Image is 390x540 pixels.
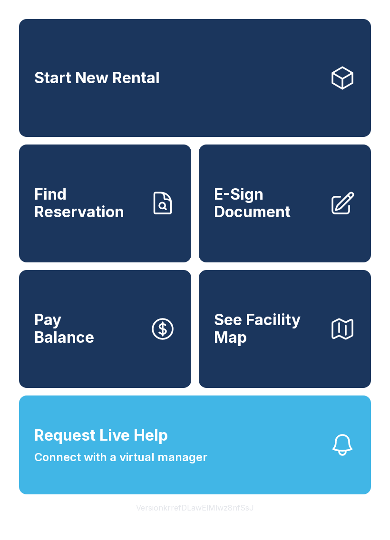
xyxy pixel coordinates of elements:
a: E-Sign Document [199,145,371,262]
a: Start New Rental [19,19,371,137]
span: Find Reservation [34,186,142,221]
button: VersionkrrefDLawElMlwz8nfSsJ [128,494,262,521]
span: Request Live Help [34,424,168,447]
button: PayBalance [19,270,191,388]
span: See Facility Map [214,311,322,346]
span: E-Sign Document [214,186,322,221]
span: Pay Balance [34,311,94,346]
span: Connect with a virtual manager [34,449,207,466]
button: See Facility Map [199,270,371,388]
span: Start New Rental [34,69,160,87]
button: Request Live HelpConnect with a virtual manager [19,395,371,494]
a: Find Reservation [19,145,191,262]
